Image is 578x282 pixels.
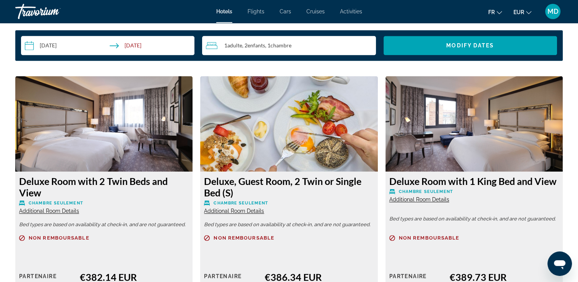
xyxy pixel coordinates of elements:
[513,9,524,15] span: EUR
[21,36,557,55] div: Search widget
[29,201,83,206] span: Chambre seulement
[248,8,264,15] a: Flights
[200,76,377,172] img: Deluxe, Guest Room, 2 Twin or Single Bed (S)
[224,42,242,49] span: 1
[543,3,563,19] button: User Menu
[214,235,274,240] span: Non remboursable
[385,76,563,172] img: Deluxe Room with 1 King Bed and View
[242,42,265,49] span: , 2
[19,175,189,198] h3: Deluxe Room with 2 Twin Beds and View
[202,36,376,55] button: Travelers: 1 adult, 2 children
[248,42,265,49] span: Enfants
[19,208,79,214] span: Additional Room Details
[446,42,494,49] span: Modify Dates
[204,208,264,214] span: Additional Room Details
[204,175,374,198] h3: Deluxe, Guest Room, 2 Twin or Single Bed (S)
[384,36,557,55] button: Modify Dates
[547,251,572,276] iframe: Bouton de lancement de la fenêtre de messagerie
[488,9,495,15] span: fr
[270,42,291,49] span: Chambre
[216,8,232,15] a: Hotels
[280,8,291,15] a: Cars
[340,8,362,15] a: Activities
[389,196,449,203] span: Additional Room Details
[214,201,268,206] span: Chambre seulement
[21,36,194,55] button: Select check in and out date
[15,2,92,21] a: Travorium
[306,8,325,15] a: Cruises
[29,235,89,240] span: Non remboursable
[513,6,531,18] button: Change currency
[227,42,242,49] span: Adulte
[19,222,189,227] p: Bed types are based on availability at check-in, and are not guaranteed.
[399,189,453,194] span: Chambre seulement
[488,6,502,18] button: Change language
[265,42,291,49] span: , 1
[389,175,559,187] h3: Deluxe Room with 1 King Bed and View
[399,235,460,240] span: Non remboursable
[547,8,559,15] span: MD
[389,216,559,222] p: Bed types are based on availability at check-in, and are not guaranteed.
[204,222,374,227] p: Bed types are based on availability at check-in, and are not guaranteed.
[15,76,193,172] img: Deluxe Room with 2 Twin Beds and View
